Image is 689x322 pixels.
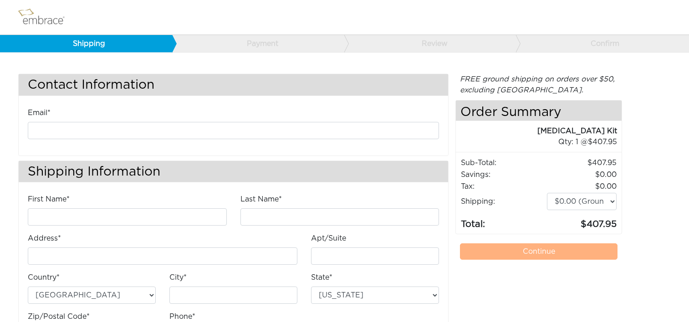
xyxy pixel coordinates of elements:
label: Zip/Postal Code* [28,311,90,322]
td: 0.00 [546,181,617,192]
div: 1 @ [467,136,617,147]
label: First Name* [28,194,70,205]
label: Email* [28,107,51,118]
td: 407.95 [546,157,617,169]
td: 0.00 [546,169,617,181]
td: Shipping: [460,192,546,211]
label: State* [311,272,332,283]
label: Phone* [169,311,195,322]
a: Continue [460,243,618,260]
td: Total: [460,211,546,231]
td: Tax: [460,181,546,192]
h3: Contact Information [19,74,448,96]
a: Review [344,35,516,52]
td: Savings : [460,169,546,181]
a: Confirm [515,35,688,52]
h4: Order Summary [456,101,622,121]
a: Payment [172,35,344,52]
label: Apt/Suite [311,233,346,244]
td: 407.95 [546,211,617,231]
label: Address* [28,233,61,244]
label: City* [169,272,187,283]
div: [MEDICAL_DATA] Kit [456,126,617,136]
img: logo.png [16,6,75,29]
span: 407.95 [588,138,617,146]
td: Sub-Total: [460,157,546,169]
label: Country* [28,272,60,283]
h3: Shipping Information [19,161,448,182]
div: FREE ground shipping on orders over $50, excluding [GEOGRAPHIC_DATA]. [455,74,622,96]
label: Last Name* [240,194,282,205]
